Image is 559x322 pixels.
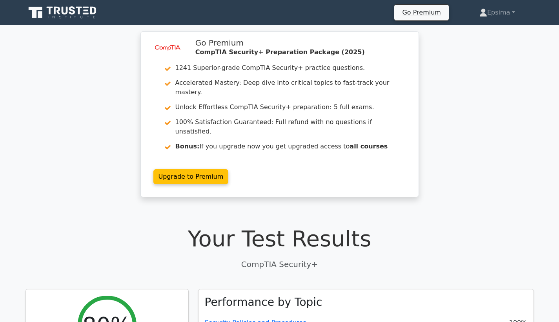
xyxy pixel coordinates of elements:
[25,225,534,252] h1: Your Test Results
[461,5,534,20] a: Epsima
[153,169,229,184] a: Upgrade to Premium
[205,296,322,309] h3: Performance by Topic
[25,258,534,270] p: CompTIA Security+
[397,7,445,18] a: Go Premium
